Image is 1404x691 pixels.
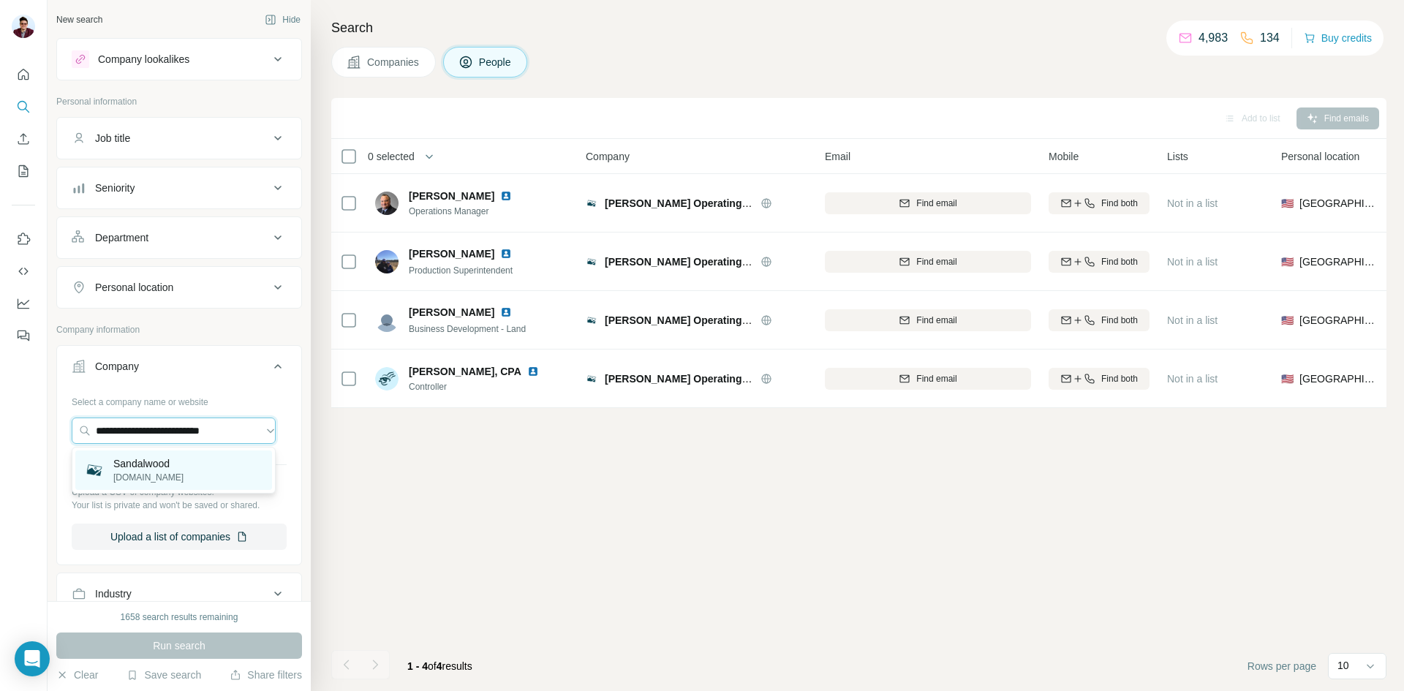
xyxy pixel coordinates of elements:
[605,373,773,385] span: [PERSON_NAME] Operating L.L.C.
[12,158,35,184] button: My lists
[12,258,35,284] button: Use Surfe API
[586,149,630,164] span: Company
[500,190,512,202] img: LinkedIn logo
[1101,314,1138,327] span: Find both
[605,197,773,209] span: [PERSON_NAME] Operating L.L.C.
[409,366,521,377] span: [PERSON_NAME], CPA
[916,314,956,327] span: Find email
[1299,196,1378,211] span: [GEOGRAPHIC_DATA]
[1167,197,1218,209] span: Not in a list
[1049,192,1150,214] button: Find both
[57,220,301,255] button: Department
[95,280,173,295] div: Personal location
[437,660,442,672] span: 4
[825,309,1031,331] button: Find email
[56,13,102,26] div: New search
[916,255,956,268] span: Find email
[57,42,301,77] button: Company lookalikes
[368,149,415,164] span: 0 selected
[95,359,139,374] div: Company
[1167,256,1218,268] span: Not in a list
[121,611,238,624] div: 1658 search results remaining
[57,270,301,305] button: Personal location
[72,499,287,512] p: Your list is private and won't be saved or shared.
[57,576,301,611] button: Industry
[916,372,956,385] span: Find email
[500,248,512,260] img: LinkedIn logo
[409,380,556,393] span: Controller
[1101,372,1138,385] span: Find both
[407,660,428,672] span: 1 - 4
[95,230,148,245] div: Department
[916,197,956,210] span: Find email
[331,18,1386,38] h4: Search
[1337,658,1349,673] p: 10
[1299,371,1378,386] span: [GEOGRAPHIC_DATA]
[113,471,184,484] p: [DOMAIN_NAME]
[1101,197,1138,210] span: Find both
[605,256,773,268] span: [PERSON_NAME] Operating L.L.C.
[56,668,98,682] button: Clear
[12,322,35,349] button: Feedback
[1260,29,1280,47] p: 134
[1049,251,1150,273] button: Find both
[12,226,35,252] button: Use Surfe on LinkedIn
[409,265,513,276] span: Production Superintendent
[1167,149,1188,164] span: Lists
[428,660,437,672] span: of
[586,373,597,385] img: Logo of H L Brown Operating L.L.C.
[12,94,35,120] button: Search
[479,55,513,69] span: People
[825,149,850,164] span: Email
[825,251,1031,273] button: Find email
[12,126,35,152] button: Enrich CSV
[56,323,302,336] p: Company information
[12,290,35,317] button: Dashboard
[1281,254,1294,269] span: 🇺🇸
[409,305,494,320] span: [PERSON_NAME]
[230,668,302,682] button: Share filters
[375,192,399,215] img: Avatar
[1199,29,1228,47] p: 4,983
[1101,255,1138,268] span: Find both
[367,55,420,69] span: Companies
[375,250,399,273] img: Avatar
[57,121,301,156] button: Job title
[57,170,301,205] button: Seniority
[409,189,494,203] span: [PERSON_NAME]
[409,205,529,218] span: Operations Manager
[113,456,184,471] p: Sandalwood
[1248,659,1316,673] span: Rows per page
[409,246,494,261] span: [PERSON_NAME]
[1281,149,1359,164] span: Personal location
[57,349,301,390] button: Company
[84,460,105,480] img: Sandalwood
[586,256,597,268] img: Logo of H L Brown Operating L.L.C.
[72,390,287,409] div: Select a company name or website
[12,15,35,38] img: Avatar
[12,61,35,88] button: Quick start
[15,641,50,676] div: Open Intercom Messenger
[375,309,399,332] img: Avatar
[409,324,526,334] span: Business Development - Land
[1304,28,1372,48] button: Buy credits
[1049,149,1079,164] span: Mobile
[254,9,311,31] button: Hide
[72,524,287,550] button: Upload a list of companies
[1299,313,1378,328] span: [GEOGRAPHIC_DATA]
[527,366,539,377] img: LinkedIn logo
[825,368,1031,390] button: Find email
[1281,196,1294,211] span: 🇺🇸
[1281,313,1294,328] span: 🇺🇸
[1049,309,1150,331] button: Find both
[95,181,135,195] div: Seniority
[95,586,132,601] div: Industry
[586,197,597,209] img: Logo of H L Brown Operating L.L.C.
[1167,314,1218,326] span: Not in a list
[1299,254,1378,269] span: [GEOGRAPHIC_DATA]
[500,306,512,318] img: LinkedIn logo
[605,314,773,326] span: [PERSON_NAME] Operating L.L.C.
[98,52,189,67] div: Company lookalikes
[1049,368,1150,390] button: Find both
[1167,373,1218,385] span: Not in a list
